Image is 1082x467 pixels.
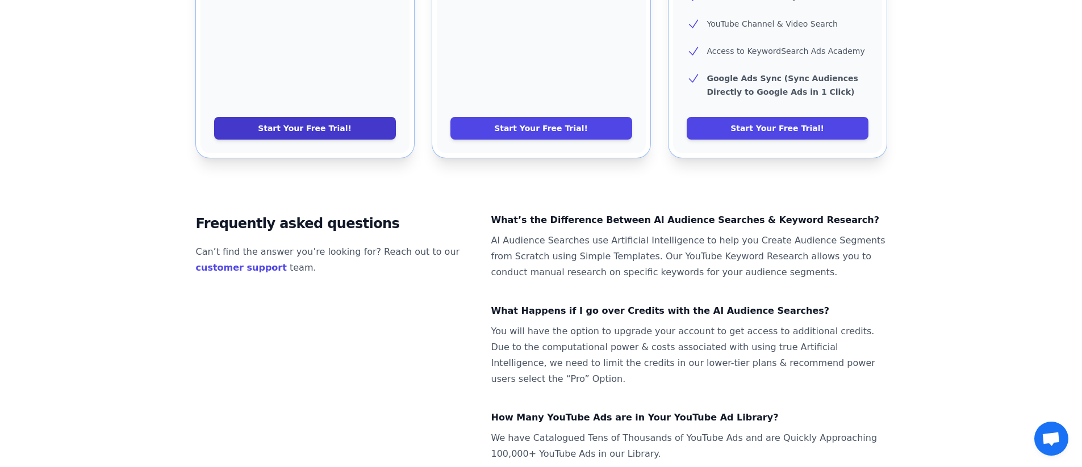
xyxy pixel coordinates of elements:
[196,262,287,273] a: customer support
[707,19,838,28] span: YouTube Channel & Video Search
[68,432,172,448] strong: AI Launch Webinar Special
[707,47,865,56] span: Access to KeywordSearch Ads Academy
[687,117,868,140] a: Start Your Free Trial!
[196,212,473,235] h2: Frequently asked questions
[68,416,182,450] p: [PERSON_NAME] in [GEOGRAPHIC_DATA] just bought
[491,233,887,280] dd: AI Audience Searches use Artificial Intelligence to help you Create Audience Segments from Scratc...
[450,117,632,140] a: Start Your Free Trial!
[491,410,887,426] dt: How Many YouTube Ads are in Your YouTube Ad Library?
[491,323,887,387] dd: You will have the option to upgrade your account to get access to additional credits. Due to the ...
[491,303,887,319] dt: What Happens if I go over Credits with the AI Audience Searches?
[196,244,473,276] p: Can’t find the answer you’re looking for? Reach out to our team.
[491,212,887,228] dt: What’s the Difference Between AI Audience Searches & Keyword Research?
[1034,422,1068,456] a: Open chat
[214,117,396,140] a: Start Your Free Trial!
[707,74,858,96] b: Google Ads Sync (Sync Audiences Directly to Google Ads in 1 Click)
[14,413,55,453] img: AI Launch Webinar Special
[491,430,887,462] dd: We have Catalogued Tens of Thousands of YouTube Ads and are Quickly Approaching 100,000+ YouTube ...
